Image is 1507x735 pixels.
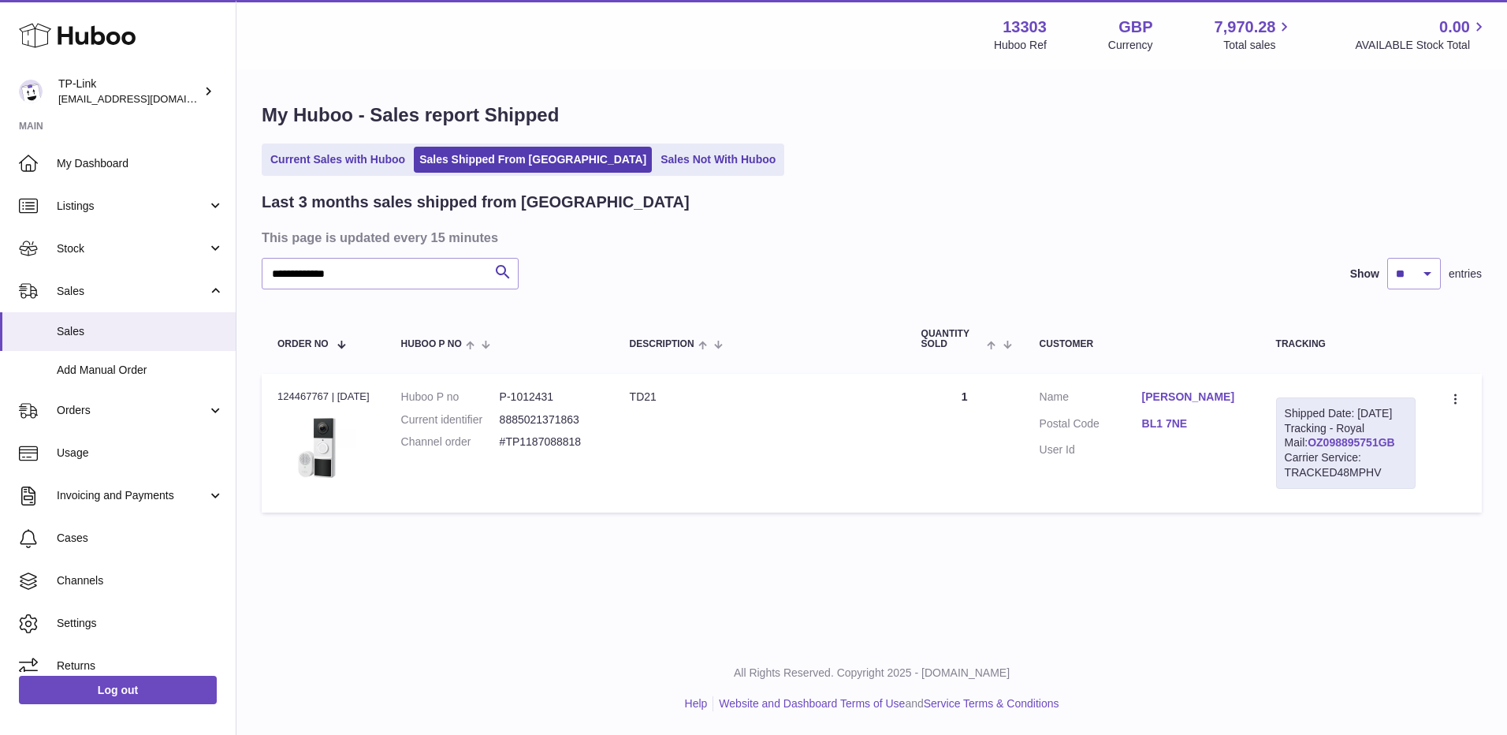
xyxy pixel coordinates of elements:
h1: My Huboo - Sales report Shipped [262,103,1482,128]
div: Shipped Date: [DATE] [1285,406,1407,421]
a: 7,970.28 Total sales [1215,17,1294,53]
a: Sales Shipped From [GEOGRAPHIC_DATA] [414,147,652,173]
span: Sales [57,284,207,299]
span: Huboo P no [401,339,462,349]
strong: GBP [1118,17,1152,38]
div: Customer [1040,339,1245,349]
dt: Huboo P no [401,390,500,405]
h2: Last 3 months sales shipped from [GEOGRAPHIC_DATA] [262,192,690,213]
a: [PERSON_NAME] [1142,390,1245,405]
h3: This page is updated every 15 minutes [262,229,1478,246]
a: OZ098895751GB [1308,436,1395,449]
a: Help [685,697,708,710]
span: Stock [57,241,207,256]
dd: 8885021371863 [500,412,598,427]
dt: User Id [1040,442,1142,457]
div: Carrier Service: TRACKED48MPHV [1285,450,1407,480]
dt: Current identifier [401,412,500,427]
div: TP-Link [58,76,200,106]
div: Tracking - Royal Mail: [1276,397,1416,489]
span: Total sales [1223,38,1293,53]
span: Orders [57,403,207,418]
span: 7,970.28 [1215,17,1276,38]
div: Tracking [1276,339,1416,349]
dt: Postal Code [1040,416,1142,435]
span: AVAILABLE Stock Total [1355,38,1488,53]
a: Sales Not With Huboo [655,147,781,173]
dd: #TP1187088818 [500,435,598,450]
span: Description [630,339,694,349]
span: Cases [57,531,224,546]
span: Returns [57,659,224,673]
span: Settings [57,616,224,631]
div: Huboo Ref [994,38,1047,53]
div: TD21 [630,390,890,405]
span: Quantity Sold [921,329,984,349]
span: Channels [57,573,224,588]
span: Usage [57,446,224,461]
dt: Name [1040,390,1142,409]
div: 124467767 | [DATE] [277,390,370,404]
span: Invoicing and Payments [57,488,207,503]
a: BL1 7NE [1142,416,1245,431]
a: Current Sales with Huboo [265,147,411,173]
span: Listings [57,199,207,214]
img: 1727277818.jpg [277,409,356,487]
span: [EMAIL_ADDRESS][DOMAIN_NAME] [58,92,232,105]
dd: P-1012431 [500,390,598,405]
span: Sales [57,324,224,339]
span: Add Manual Order [57,363,224,378]
a: 0.00 AVAILABLE Stock Total [1355,17,1488,53]
a: Website and Dashboard Terms of Use [719,697,905,710]
strong: 13303 [1003,17,1047,38]
span: 0.00 [1439,17,1470,38]
a: Log out [19,676,217,704]
div: Currency [1108,38,1153,53]
img: gaby.chen@tp-link.com [19,80,43,103]
td: 1 [906,374,1024,513]
label: Show [1350,267,1379,282]
span: Order No [277,339,329,349]
span: entries [1449,267,1482,282]
a: Service Terms & Conditions [924,697,1059,710]
li: and [713,696,1059,711]
dt: Channel order [401,435,500,450]
p: All Rights Reserved. Copyright 2025 - [DOMAIN_NAME] [249,666,1494,681]
span: My Dashboard [57,156,224,171]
